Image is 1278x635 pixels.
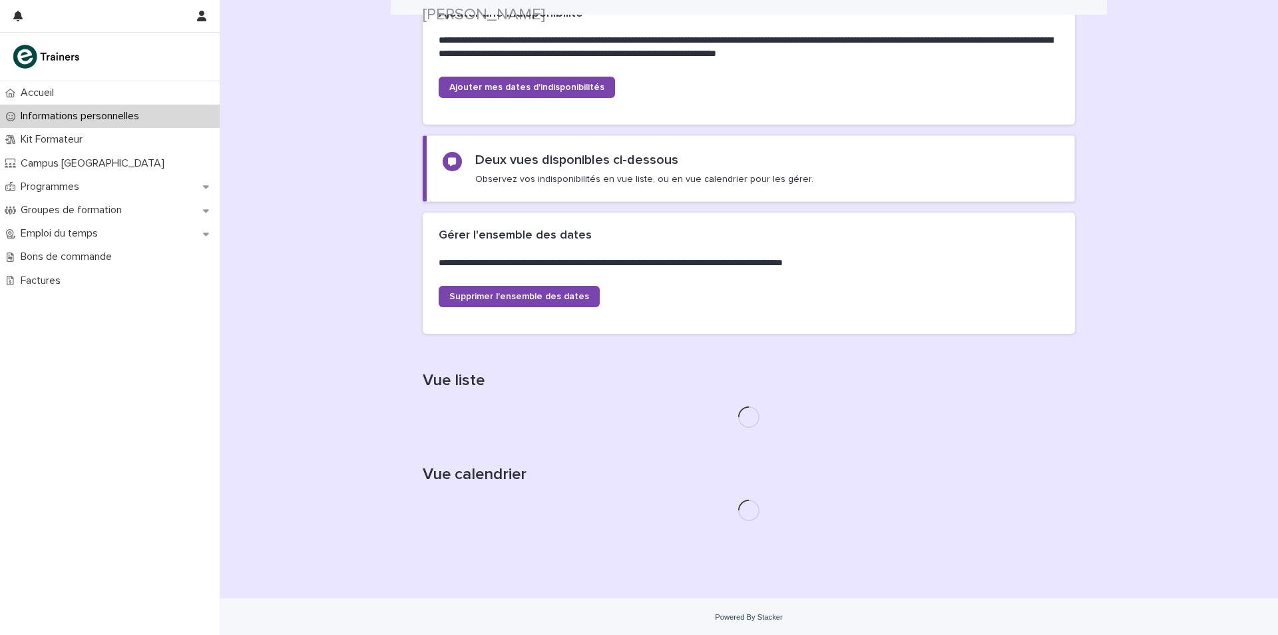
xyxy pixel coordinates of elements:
[423,465,1075,484] h1: Vue calendrier
[475,173,813,185] p: Observez vos indisponibilités en vue liste, ou en vue calendrier pour les gérer.
[15,181,90,193] p: Programmes
[15,204,132,217] p: Groupes de formation
[449,292,589,301] span: Supprimer l'ensemble des dates
[15,87,65,99] p: Accueil
[15,133,93,146] p: Kit Formateur
[715,613,782,621] a: Powered By Stacker
[15,110,150,123] p: Informations personnelles
[15,227,108,240] p: Emploi du temps
[15,157,175,170] p: Campus [GEOGRAPHIC_DATA]
[449,83,604,92] span: Ajouter mes dates d'indisponibilités
[15,275,71,287] p: Factures
[439,229,592,243] h2: Gérer l'ensemble des dates
[439,286,600,307] a: Supprimer l'ensemble des dates
[475,152,678,168] h2: Deux vues disponibles ci-dessous
[423,5,545,25] h2: [PERSON_NAME]
[439,77,615,98] a: Ajouter mes dates d'indisponibilités
[15,251,122,263] p: Bons de commande
[423,371,1075,390] h1: Vue liste
[11,43,84,70] img: K0CqGN7SDeD6s4JG8KQk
